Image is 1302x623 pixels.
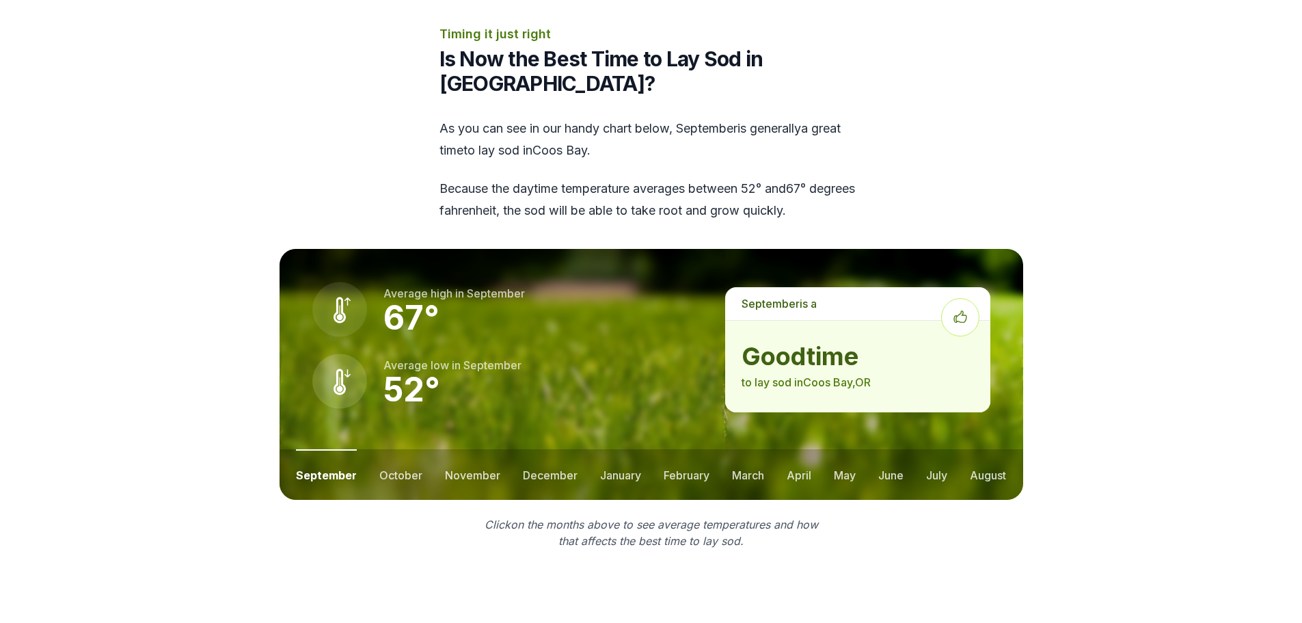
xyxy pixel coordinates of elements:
div: As you can see in our handy chart below, is generally a great time to lay sod in Coos Bay . [439,118,863,222]
p: to lay sod in Coos Bay , OR [742,374,973,390]
button: january [600,449,641,500]
span: september [463,358,521,372]
button: april [787,449,811,500]
button: august [970,449,1006,500]
button: february [664,449,709,500]
strong: 67 ° [383,297,439,338]
button: may [834,449,856,500]
p: Timing it just right [439,25,863,44]
span: september [676,121,737,135]
span: september [467,287,525,300]
button: september [296,449,357,500]
button: june [878,449,904,500]
h2: Is Now the Best Time to Lay Sod in [GEOGRAPHIC_DATA]? [439,47,863,96]
p: Because the daytime temperature averages between 52 ° and 67 ° degrees fahrenheit, the sod will b... [439,178,863,222]
p: Click on the months above to see average temperatures and how that affects the best time to lay sod. [476,516,826,549]
span: september [742,297,800,310]
button: july [926,449,947,500]
p: is a [725,287,990,320]
button: march [732,449,764,500]
p: Average high in [383,285,525,302]
strong: 52 ° [383,369,440,410]
button: november [445,449,500,500]
p: Average low in [383,357,521,373]
button: october [379,449,422,500]
button: december [523,449,578,500]
strong: good time [742,343,973,370]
